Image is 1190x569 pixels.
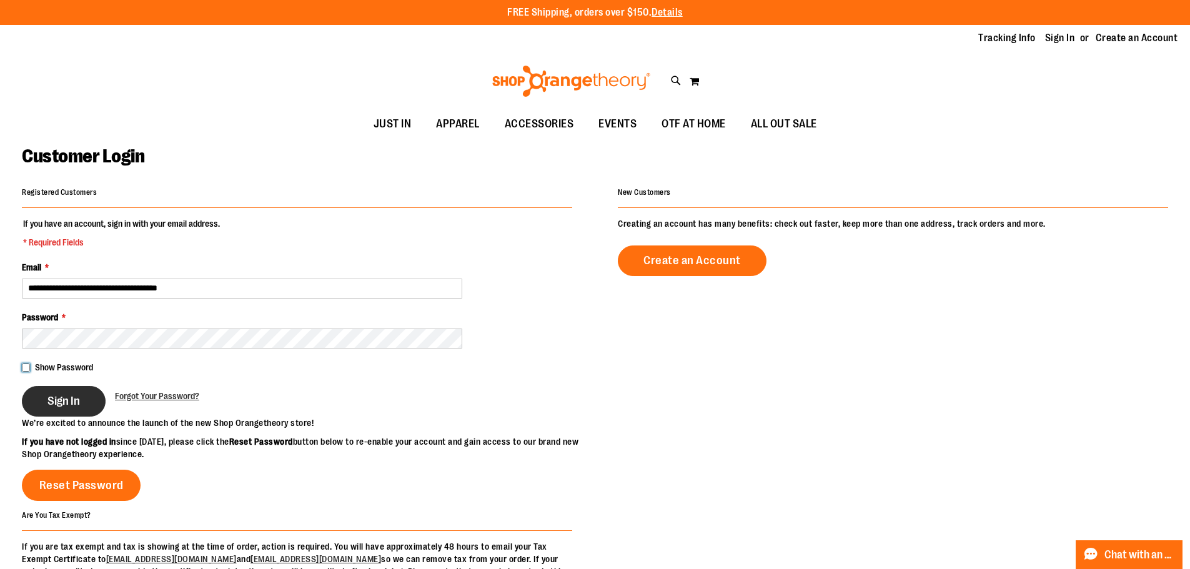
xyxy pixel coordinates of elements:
strong: Are You Tax Exempt? [22,510,91,519]
span: ALL OUT SALE [751,110,817,138]
p: since [DATE], please click the button below to re-enable your account and gain access to our bran... [22,435,595,460]
p: We’re excited to announce the launch of the new Shop Orangetheory store! [22,417,595,429]
span: EVENTS [598,110,637,138]
span: * Required Fields [23,236,220,249]
button: Chat with an Expert [1076,540,1183,569]
span: APPAREL [436,110,480,138]
strong: New Customers [618,188,671,197]
strong: Registered Customers [22,188,97,197]
span: Reset Password [39,478,124,492]
a: [EMAIL_ADDRESS][DOMAIN_NAME] [106,554,237,564]
span: ACCESSORIES [505,110,574,138]
a: Reset Password [22,470,141,501]
strong: If you have not logged in [22,437,116,447]
a: Details [652,7,683,18]
span: Show Password [35,362,93,372]
span: Customer Login [22,146,144,167]
span: Chat with an Expert [1104,549,1175,561]
span: Email [22,262,41,272]
legend: If you have an account, sign in with your email address. [22,217,221,249]
p: Creating an account has many benefits: check out faster, keep more than one address, track orders... [618,217,1168,230]
span: Sign In [47,394,80,408]
span: JUST IN [374,110,412,138]
a: [EMAIL_ADDRESS][DOMAIN_NAME] [250,554,381,564]
a: Sign In [1045,31,1075,45]
strong: Reset Password [229,437,293,447]
img: Shop Orangetheory [490,66,652,97]
span: Forgot Your Password? [115,391,199,401]
a: Forgot Your Password? [115,390,199,402]
a: Create an Account [618,245,766,276]
span: Create an Account [643,254,741,267]
p: FREE Shipping, orders over $150. [507,6,683,20]
a: Create an Account [1096,31,1178,45]
span: Password [22,312,58,322]
a: Tracking Info [978,31,1036,45]
span: OTF AT HOME [662,110,726,138]
button: Sign In [22,386,106,417]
